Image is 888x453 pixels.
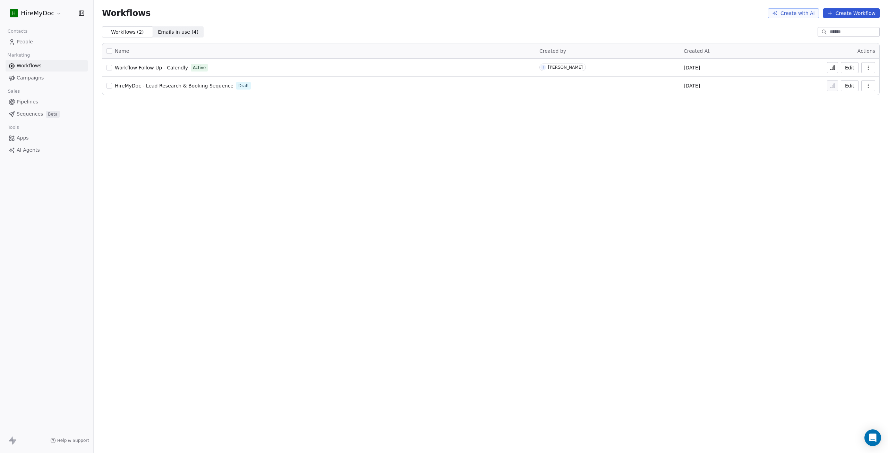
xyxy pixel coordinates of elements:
[17,146,40,154] span: AI Agents
[543,65,544,70] div: J
[6,144,88,156] a: AI Agents
[17,62,42,69] span: Workflows
[115,82,233,89] a: HireMyDoc - Lead Research & Booking Sequence
[57,438,89,443] span: Help & Support
[21,9,54,18] span: HireMyDoc
[684,64,700,71] span: [DATE]
[6,36,88,48] a: People
[17,74,44,82] span: Campaigns
[193,65,206,71] span: Active
[8,7,63,19] button: HHireMyDoc
[684,48,710,54] span: Created At
[5,26,31,36] span: Contacts
[17,134,29,142] span: Apps
[6,108,88,120] a: SequencesBeta
[864,429,881,446] div: Open Intercom Messenger
[50,438,89,443] a: Help & Support
[6,96,88,108] a: Pipelines
[684,82,700,89] span: [DATE]
[115,64,188,71] a: Workflow Follow Up - Calendly
[5,50,33,60] span: Marketing
[857,48,875,54] span: Actions
[768,8,819,18] button: Create with AI
[238,83,249,89] span: Draft
[5,86,23,97] span: Sales
[46,111,60,118] span: Beta
[17,98,38,106] span: Pipelines
[6,60,88,72] a: Workflows
[548,65,583,70] div: [PERSON_NAME]
[115,83,233,89] span: HireMyDoc - Lead Research & Booking Sequence
[539,48,566,54] span: Created by
[17,110,43,118] span: Sequences
[115,48,129,55] span: Name
[6,72,88,84] a: Campaigns
[841,80,859,91] button: Edit
[102,8,151,18] span: Workflows
[17,38,33,45] span: People
[841,62,859,73] button: Edit
[115,65,188,70] span: Workflow Follow Up - Calendly
[6,132,88,144] a: Apps
[823,8,880,18] button: Create Workflow
[158,28,198,36] span: Emails in use ( 4 )
[5,122,22,133] span: Tools
[12,10,16,17] span: H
